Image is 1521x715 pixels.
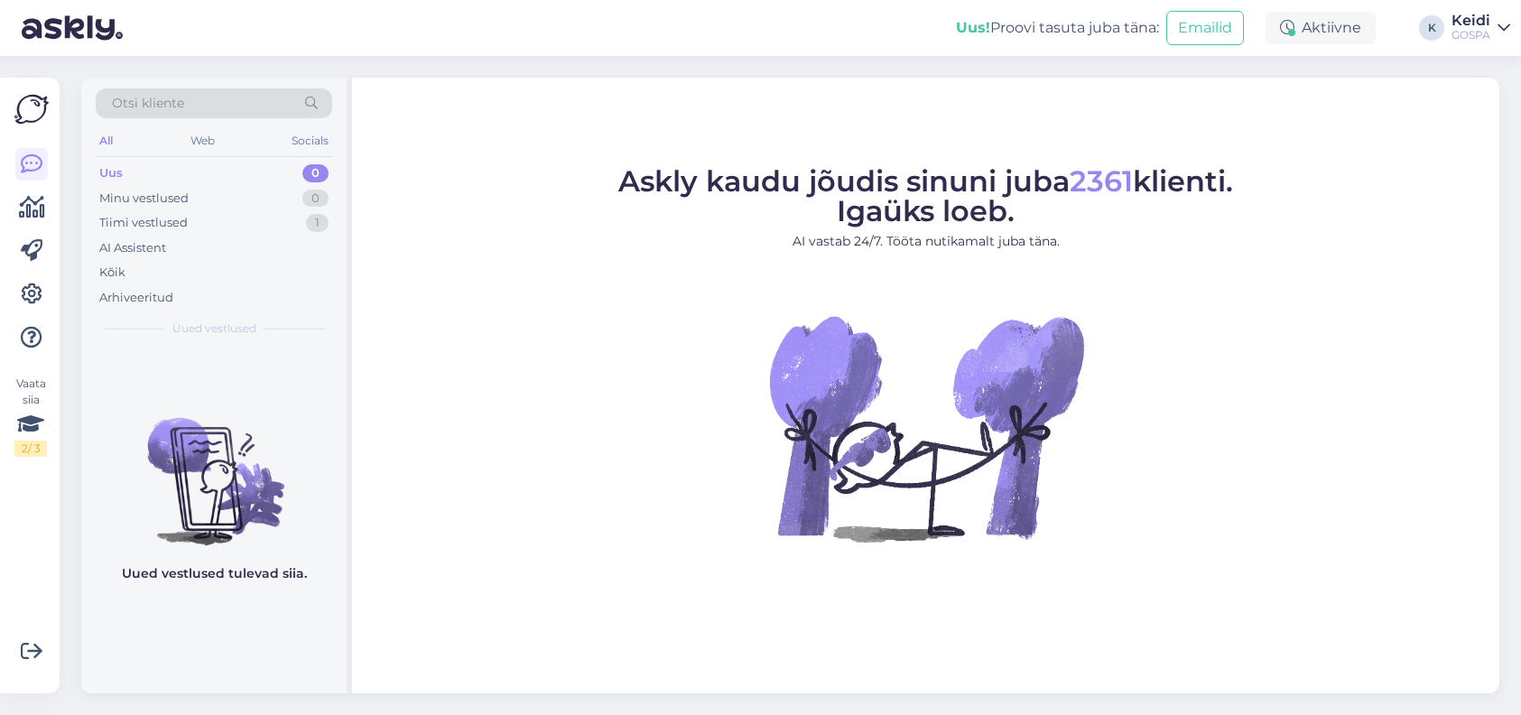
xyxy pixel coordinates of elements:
div: All [96,129,116,153]
p: AI vastab 24/7. Tööta nutikamalt juba täna. [618,232,1233,251]
div: Proovi tasuta juba täna: [956,17,1159,39]
p: Uued vestlused tulevad siia. [122,564,307,583]
div: AI Assistent [99,239,166,257]
div: Aktiivne [1266,12,1376,44]
span: Otsi kliente [112,94,184,113]
div: 2 / 3 [14,441,47,457]
span: Uued vestlused [172,320,256,337]
div: 1 [306,214,329,232]
div: 0 [302,190,329,208]
div: GOSPA [1451,28,1490,42]
img: Askly Logo [14,92,49,126]
div: Uus [99,164,123,182]
div: Socials [288,129,332,153]
span: Askly kaudu jõudis sinuni juba klienti. Igaüks loeb. [618,163,1233,228]
button: Emailid [1166,11,1244,45]
div: Kõik [99,264,125,282]
div: Vaata siia [14,376,47,457]
div: Arhiveeritud [99,289,173,307]
div: Minu vestlused [99,190,189,208]
div: Web [187,129,218,153]
img: No chats [81,385,347,548]
b: Uus! [956,19,990,36]
div: 0 [302,164,329,182]
div: Keidi [1451,14,1490,28]
span: 2361 [1070,163,1133,199]
div: K [1419,15,1444,41]
div: Tiimi vestlused [99,214,188,232]
a: KeidiGOSPA [1451,14,1510,42]
img: No Chat active [764,265,1089,590]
